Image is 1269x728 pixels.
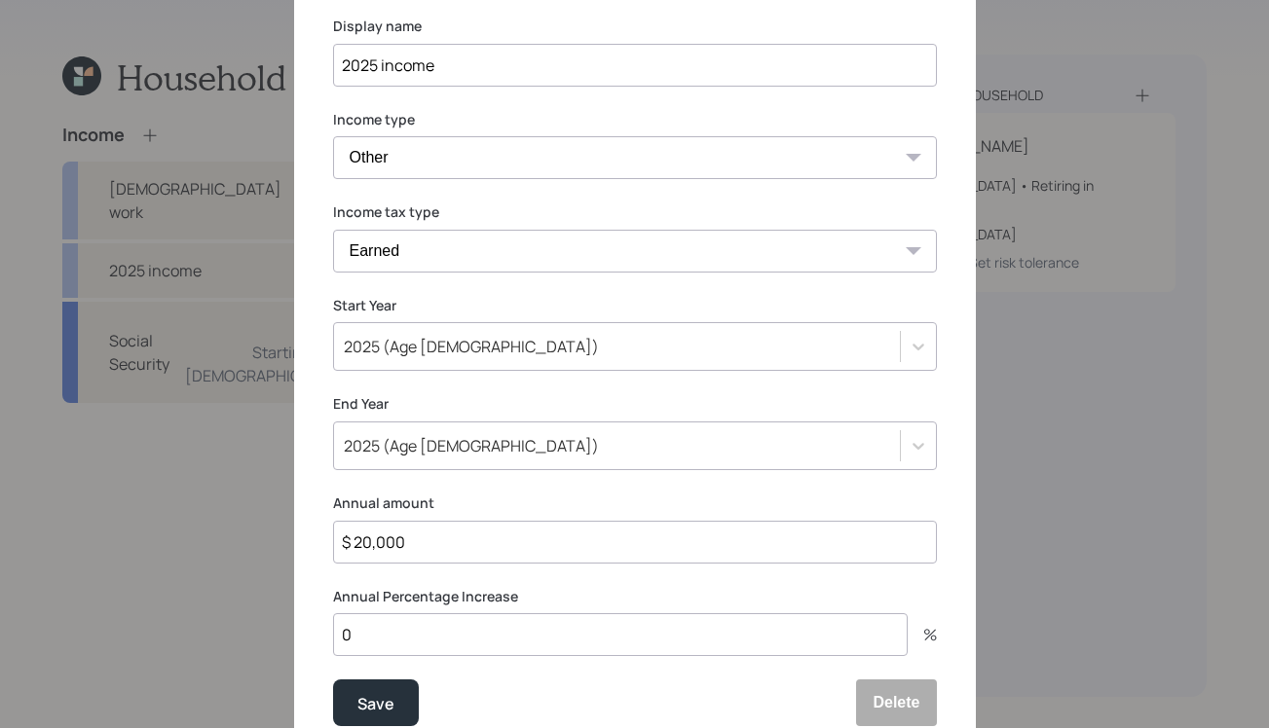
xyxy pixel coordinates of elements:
[856,679,936,726] button: Delete
[333,110,937,129] label: Income type
[344,435,599,456] div: 2025 (Age [DEMOGRAPHIC_DATA])
[333,17,937,36] label: Display name
[344,336,599,357] div: 2025 (Age [DEMOGRAPHIC_DATA])
[333,296,937,315] label: Start Year
[908,627,937,642] div: %
[333,394,937,414] label: End Year
[333,493,937,513] label: Annual amount
[333,202,937,222] label: Income tax type
[357,691,394,717] div: Save
[333,587,937,606] label: Annual Percentage Increase
[333,679,419,726] button: Save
